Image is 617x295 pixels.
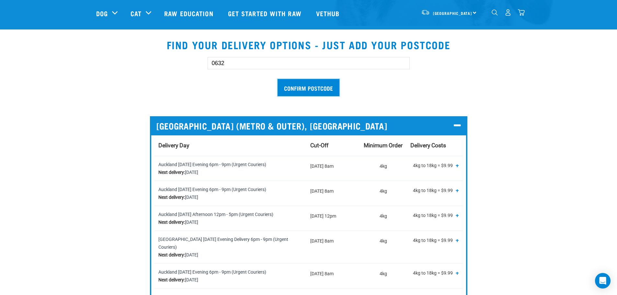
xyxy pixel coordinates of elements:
span: + [456,269,459,276]
th: Delivery Costs [406,135,463,156]
button: Show all tiers [456,187,459,193]
a: Raw Education [158,0,221,26]
span: + [456,212,459,218]
img: home-icon@2x.png [518,9,525,16]
strong: Next delivery: [158,195,185,200]
span: [GEOGRAPHIC_DATA] [433,12,472,14]
button: Show all tiers [456,163,459,168]
td: [DATE] 8am [306,181,360,206]
span: [GEOGRAPHIC_DATA] (METRO & OUTER), [GEOGRAPHIC_DATA] [156,121,387,131]
button: Show all tiers [456,212,459,218]
strong: Next delivery: [158,170,185,175]
th: Delivery Day [154,135,306,156]
img: user.png [505,9,511,16]
button: Show all tiers [456,237,459,243]
td: [DATE] 12pm [306,206,360,231]
button: Show all tiers [456,270,459,276]
img: van-moving.png [421,9,430,15]
span: + [456,187,459,193]
span: + [456,162,459,168]
strong: Next delivery: [158,252,185,257]
img: home-icon-1@2x.png [492,9,498,16]
a: Dog [96,8,108,18]
td: [DATE] 8am [306,231,360,263]
p: [GEOGRAPHIC_DATA] (METRO & OUTER), [GEOGRAPHIC_DATA] [156,121,461,131]
th: Cut-Off [306,135,360,156]
input: Confirm postcode [278,79,339,96]
p: 4kg to 18kg = $9.99 18kg to 36kg = $14.99 36kg to 54kg = $19.99 54kg to 72kg = $24.99 Over 72kg =... [410,161,459,172]
td: 4kg [360,263,406,288]
p: 4kg to 18kg = $9.99 18kg to 36kg = $14.99 36kg to 54kg = $19.99 54kg to 72kg = $24.99 Over 72kg =... [410,186,459,197]
div: Open Intercom Messenger [595,273,611,289]
strong: Next delivery: [158,277,185,282]
h2: Find your delivery options - just add your postcode [8,39,609,51]
td: 4kg [360,231,406,263]
td: [DATE] 8am [306,263,360,288]
div: Auckland [DATE] Evening 6pm - 9pm (Urgent Couriers) [DATE] [158,268,303,284]
td: 4kg [360,181,406,206]
div: [GEOGRAPHIC_DATA] [DATE] Evening Delivery 6pm - 9pm (Urgent Couriers) [DATE] [158,235,303,259]
td: [DATE] 8am [306,156,360,181]
td: 4kg [360,206,406,231]
p: 4kg to 18kg = $9.99 18kg to 36kg = $14.99 36kg to 54kg = $19.99 54kg to 72kg = $24.99 Over 72kg =... [410,210,459,222]
span: + [456,237,459,243]
a: Vethub [310,0,348,26]
input: Enter your postcode here... [208,57,410,69]
td: 4kg [360,156,406,181]
div: Auckland [DATE] Evening 6pm - 9pm (Urgent Couriers) [DATE] [158,186,303,201]
th: Minimum Order [360,135,406,156]
strong: Next delivery: [158,220,185,225]
p: 4kg to 18kg = $9.99 18kg to 36kg = $14.99 36kg to 54kg = $19.99 54kg to 72kg = $24.99 Over 72kg =... [410,268,459,279]
a: Cat [131,8,142,18]
p: 4kg to 18kg = $9.99 18kg to 36kg = $14.99 36kg to 54kg = $19.99 54kg to 72kg = $24.99 Over 72kg =... [410,235,459,247]
div: Auckland [DATE] Evening 6pm - 9pm (Urgent Couriers) [DATE] [158,161,303,176]
div: Auckland [DATE] Afternoon 12pm - 5pm (Urgent Couriers) [DATE] [158,210,303,226]
a: Get started with Raw [222,0,310,26]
